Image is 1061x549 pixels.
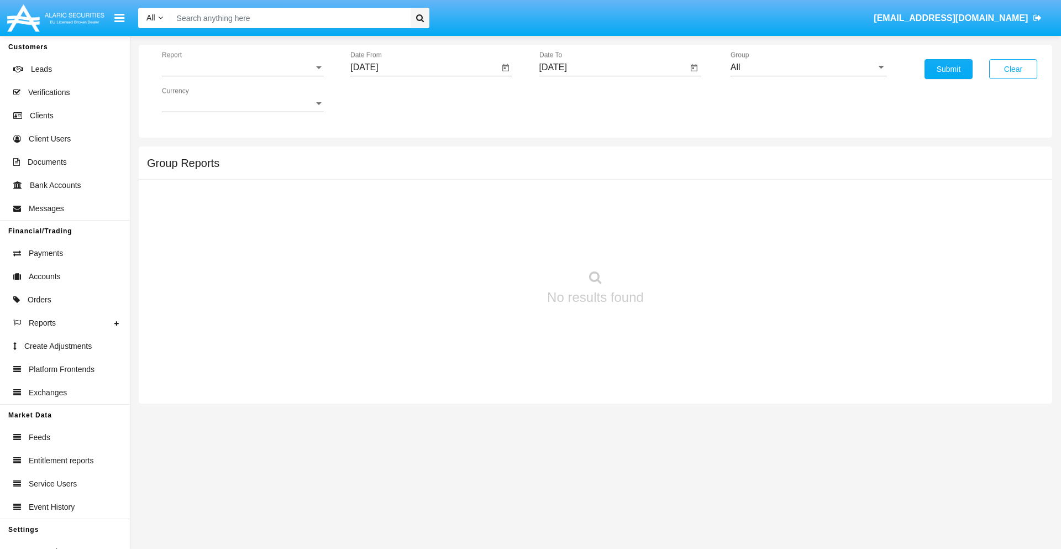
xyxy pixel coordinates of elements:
span: Exchanges [29,387,67,399]
a: All [138,12,171,24]
span: Leads [31,64,52,75]
button: Clear [989,59,1037,79]
a: [EMAIL_ADDRESS][DOMAIN_NAME] [869,3,1047,34]
h5: Group Reports [147,159,219,168]
p: No results found [547,287,644,307]
span: Messages [29,203,64,215]
span: Entitlement reports [29,455,94,467]
span: [EMAIL_ADDRESS][DOMAIN_NAME] [874,13,1028,23]
button: Open calendar [499,61,512,75]
span: Accounts [29,271,61,283]
span: Platform Frontends [29,364,94,375]
input: Search [171,8,407,28]
span: Bank Accounts [30,180,81,191]
span: Clients [30,110,54,122]
span: Reports [29,317,56,329]
span: Verifications [28,87,70,98]
span: Client Users [29,133,71,145]
span: Documents [28,156,67,168]
span: Create Adjustments [24,341,92,352]
span: Payments [29,248,63,259]
span: Service Users [29,478,77,490]
span: Feeds [29,432,50,443]
img: Logo image [6,2,106,34]
button: Submit [925,59,973,79]
span: Event History [29,501,75,513]
span: Report [162,62,314,72]
span: Orders [28,294,51,306]
span: Currency [162,98,314,108]
span: All [146,13,155,22]
button: Open calendar [687,61,701,75]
